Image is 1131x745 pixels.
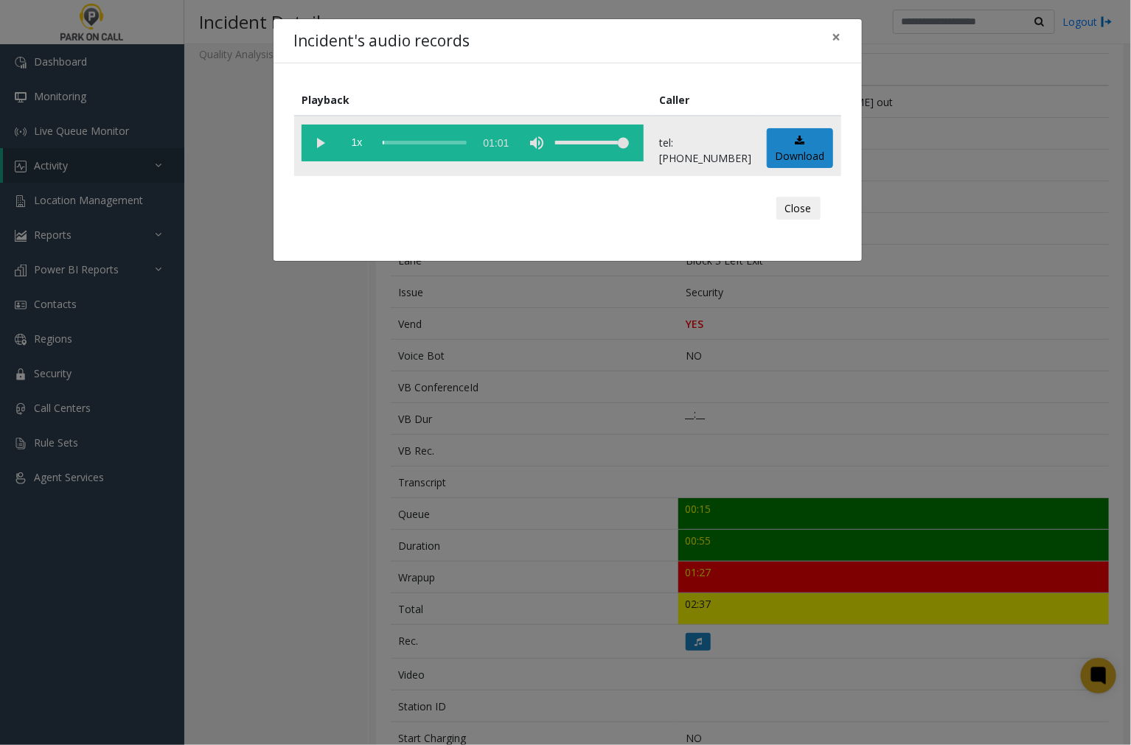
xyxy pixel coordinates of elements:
th: Caller [652,84,759,116]
div: scrub bar [383,125,467,161]
h4: Incident's audio records [294,29,470,53]
p: tel:[PHONE_NUMBER] [659,135,751,166]
span: playback speed button [338,125,375,161]
th: Playback [294,84,652,116]
a: Download [767,128,833,169]
button: Close [822,19,852,55]
div: volume level [555,125,629,161]
span: × [832,27,841,47]
button: Close [776,197,821,220]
